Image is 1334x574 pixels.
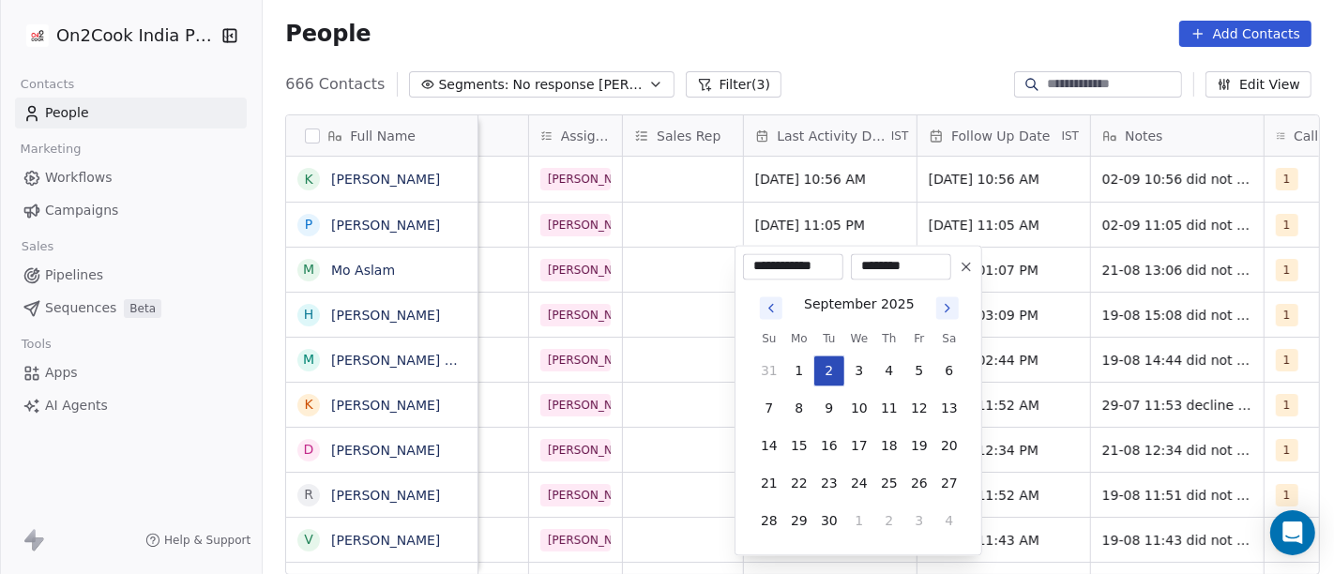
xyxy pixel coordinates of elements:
button: 19 [904,430,934,461]
button: 14 [754,430,784,461]
button: 22 [784,468,814,498]
button: 8 [784,393,814,423]
button: 18 [874,430,904,461]
button: 9 [814,393,844,423]
button: 25 [874,468,904,498]
button: 3 [904,506,934,536]
button: 1 [844,506,874,536]
button: 16 [814,430,844,461]
button: Go to next month [934,295,961,321]
button: 26 [904,468,934,498]
button: 7 [754,393,784,423]
button: 30 [814,506,844,536]
button: 23 [814,468,844,498]
button: 15 [784,430,814,461]
button: 29 [784,506,814,536]
button: 4 [874,355,904,385]
button: 6 [934,355,964,385]
th: Sunday [754,329,784,348]
button: 17 [844,430,874,461]
button: 1 [784,355,814,385]
div: September 2025 [804,295,914,314]
button: 13 [934,393,964,423]
button: 4 [934,506,964,536]
th: Monday [784,329,814,348]
button: 10 [844,393,874,423]
button: 2 [874,506,904,536]
th: Tuesday [814,329,844,348]
button: 20 [934,430,964,461]
th: Wednesday [844,329,874,348]
button: 31 [754,355,784,385]
button: 27 [934,468,964,498]
th: Saturday [934,329,964,348]
th: Thursday [874,329,904,348]
button: 24 [844,468,874,498]
button: 11 [874,393,904,423]
button: 21 [754,468,784,498]
button: 5 [904,355,934,385]
th: Friday [904,329,934,348]
button: Go to previous month [758,295,784,321]
button: 12 [904,393,934,423]
button: 3 [844,355,874,385]
button: 28 [754,506,784,536]
button: 2 [814,355,844,385]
